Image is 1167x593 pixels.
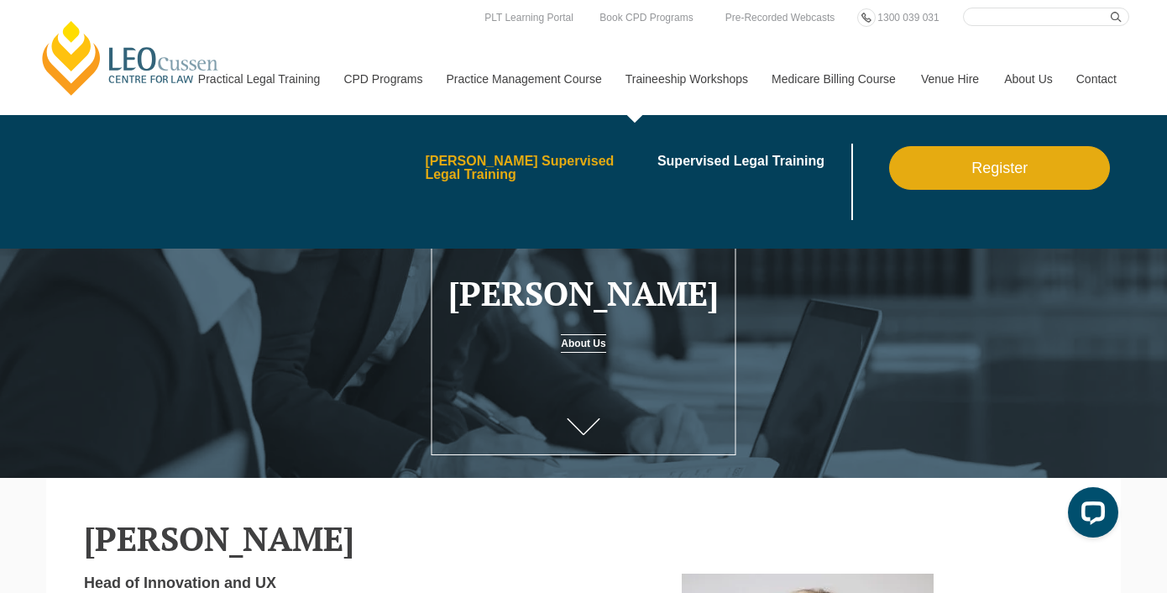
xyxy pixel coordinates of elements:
a: Medicare Billing Course [759,43,908,115]
a: PLT Learning Portal [480,8,578,27]
a: About Us [992,43,1064,115]
h2: [PERSON_NAME] [84,520,1083,557]
a: 1300 039 031 [873,8,943,27]
a: Contact [1064,43,1129,115]
h1: [PERSON_NAME] [443,275,724,312]
strong: Head of Innovation and UX [84,575,276,591]
span: 1300 039 031 [877,12,939,24]
a: [PERSON_NAME] Supervised Legal Training [425,155,646,181]
a: CPD Programs [331,43,433,115]
a: Venue Hire [908,43,992,115]
a: Traineeship Workshops [613,43,759,115]
a: Book CPD Programs [595,8,697,27]
a: About Us [561,334,605,353]
a: Supervised Legal Training [657,155,848,168]
a: Pre-Recorded Webcasts [721,8,840,27]
iframe: LiveChat chat widget [1054,480,1125,551]
a: [PERSON_NAME] Centre for Law [38,18,223,97]
a: Practical Legal Training [186,43,332,115]
a: Register [889,146,1110,190]
a: Practice Management Course [434,43,613,115]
